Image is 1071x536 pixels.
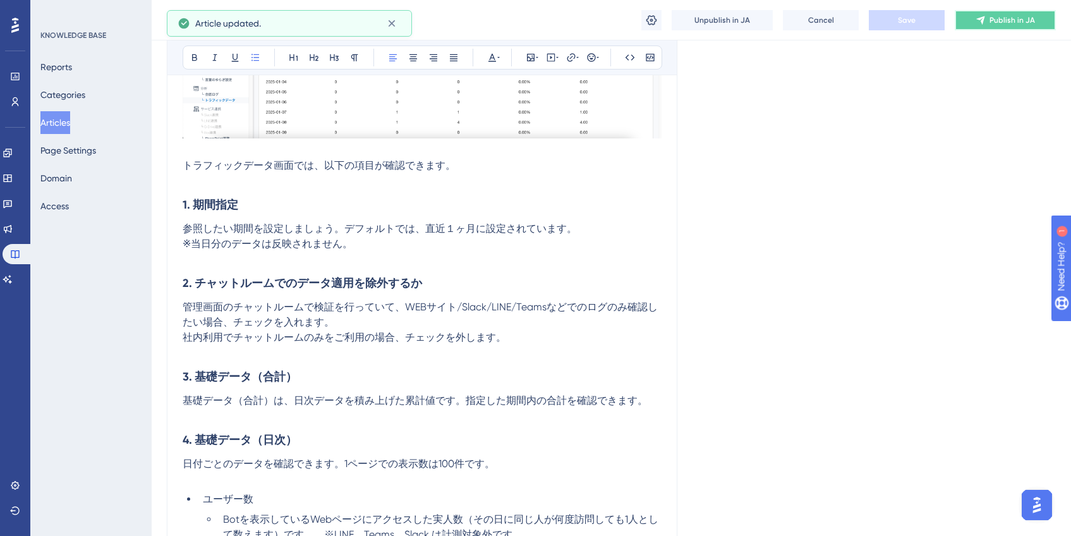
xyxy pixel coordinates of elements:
[40,139,96,162] button: Page Settings
[40,195,69,217] button: Access
[694,15,750,25] span: Unpublish in JA
[183,238,353,250] span: ※当日分のデータは反映されません。
[40,83,85,106] button: Categories
[183,433,297,447] strong: 4. 基礎データ（日次）
[955,10,1056,30] button: Publish in JA
[989,15,1035,25] span: Publish in JA
[183,370,297,384] strong: 3. 基礎データ（合計）
[183,331,506,343] span: 社内利用でチャットルームのみをご利用の場合、チェックを外します。
[183,394,648,406] span: 基礎データ（合計）は、日次データを積み上げた累計値です。指定した期間内の合計を確認できます。
[195,16,261,31] span: Article updated.
[183,198,238,212] strong: 1. 期間指定
[898,15,916,25] span: Save
[203,493,253,505] span: ユーザー数
[183,301,658,328] span: 管理画面のチャットルームで検証を行っていて、WEBサイト/Slack/LINE/Teamsなどでのログのみ確認したい場合、チェックを入れます。
[40,56,72,78] button: Reports
[183,458,495,470] span: 日付ごとのデータを確認できます。1ページでの表示数は100件です。
[183,276,422,290] strong: 2. チャットルームでのデータ適用を除外するか
[40,167,72,190] button: Domain
[183,159,456,171] span: トラフィックデータ画面では、以下の項目が確認できます。
[40,111,70,134] button: Articles
[869,10,945,30] button: Save
[183,222,577,234] span: 参照したい期間を設定しましょう。デフォルトでは、直近１ヶ月に設定されています。
[783,10,859,30] button: Cancel
[1018,486,1056,524] iframe: UserGuiding AI Assistant Launcher
[672,10,773,30] button: Unpublish in JA
[88,6,92,16] div: 1
[30,3,79,18] span: Need Help?
[40,30,106,40] div: KNOWLEDGE BASE
[808,15,834,25] span: Cancel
